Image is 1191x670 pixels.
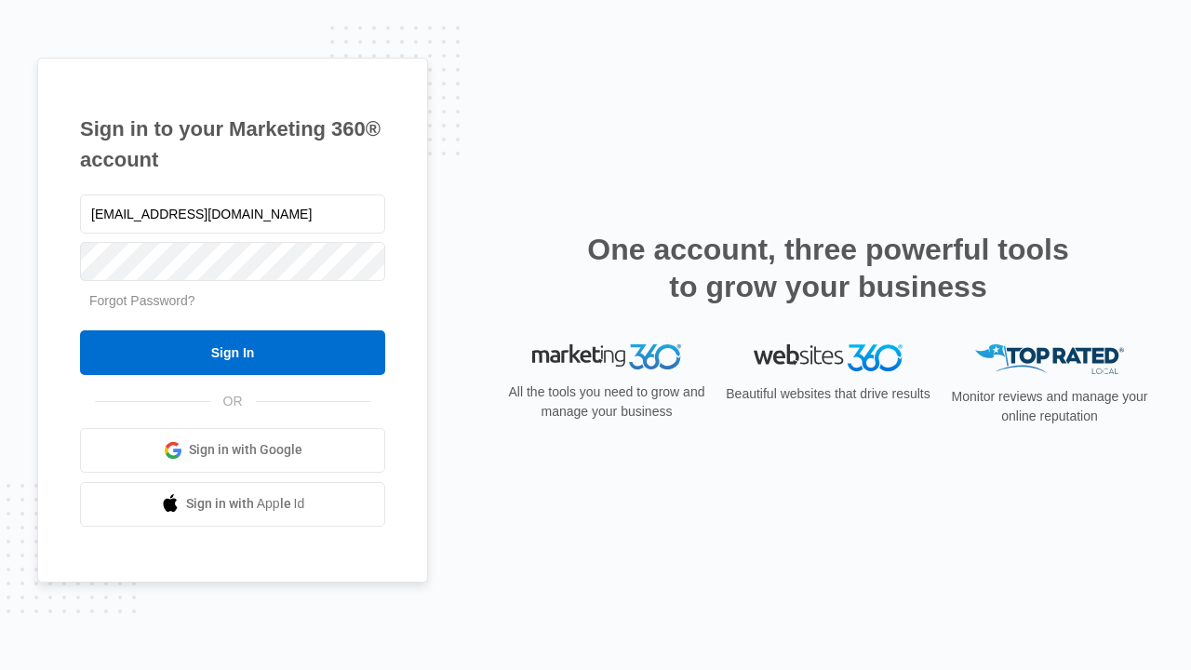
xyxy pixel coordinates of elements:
[754,344,903,371] img: Websites 360
[80,330,385,375] input: Sign In
[724,384,932,404] p: Beautiful websites that drive results
[532,344,681,370] img: Marketing 360
[80,114,385,175] h1: Sign in to your Marketing 360® account
[975,344,1124,375] img: Top Rated Local
[80,428,385,473] a: Sign in with Google
[186,494,305,514] span: Sign in with Apple Id
[502,382,711,422] p: All the tools you need to grow and manage your business
[80,482,385,527] a: Sign in with Apple Id
[945,387,1154,426] p: Monitor reviews and manage your online reputation
[80,194,385,234] input: Email
[582,231,1075,305] h2: One account, three powerful tools to grow your business
[89,293,195,308] a: Forgot Password?
[210,392,256,411] span: OR
[189,440,302,460] span: Sign in with Google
